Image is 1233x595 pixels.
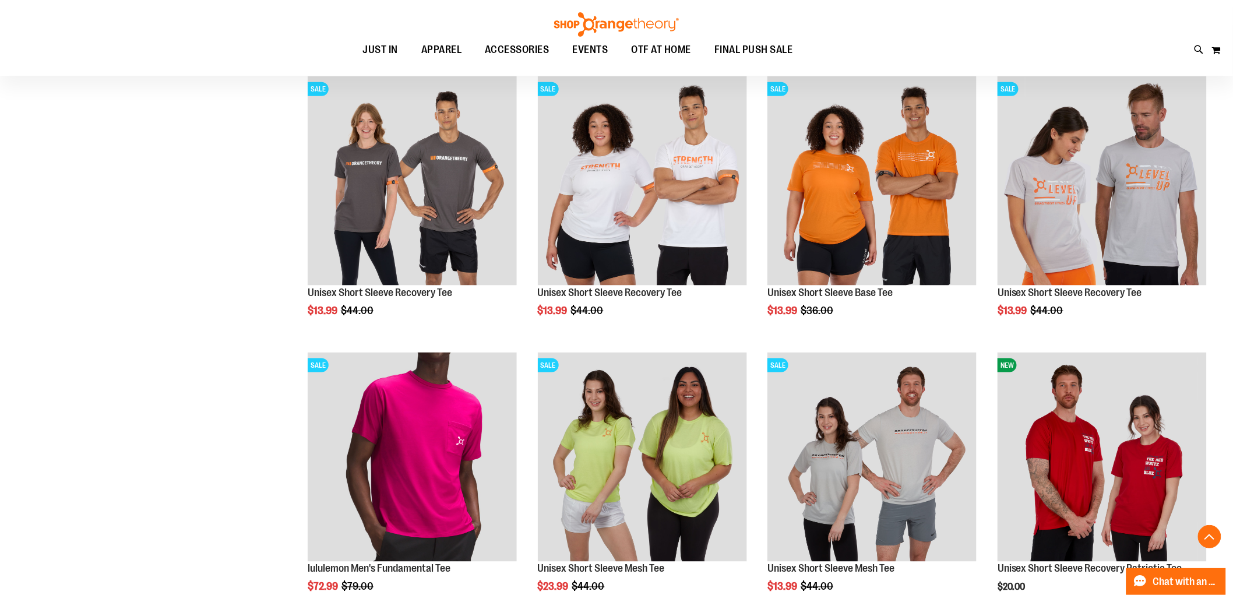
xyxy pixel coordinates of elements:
[767,358,788,372] span: SALE
[767,287,893,298] a: Unisex Short Sleeve Base Tee
[620,37,703,64] a: OTF AT HOME
[1031,305,1065,316] span: $44.00
[538,581,570,593] span: $23.99
[998,353,1207,564] a: Product image for Unisex Short Sleeve Recovery Patriotic TeeNEW
[538,76,747,287] a: Product image for Unisex Short Sleeve Recovery TeeSALE
[362,37,398,63] span: JUST IN
[308,353,517,562] img: OTF lululemon Mens The Fundamental T Wild Berry
[998,76,1207,287] a: Product image for Unisex Short Sleeve Recovery TeeSALE
[571,305,605,316] span: $44.00
[767,581,799,593] span: $13.99
[998,358,1017,372] span: NEW
[538,82,559,96] span: SALE
[801,581,835,593] span: $44.00
[308,305,339,316] span: $13.99
[351,37,410,64] a: JUST IN
[998,82,1019,96] span: SALE
[532,71,753,346] div: product
[767,76,977,286] img: Product image for Unisex Short Sleeve Base Tee
[998,287,1142,298] a: Unisex Short Sleeve Recovery Tee
[998,353,1207,562] img: Product image for Unisex Short Sleeve Recovery Patriotic Tee
[308,581,340,593] span: $72.99
[998,582,1027,593] span: $20.00
[538,305,569,316] span: $13.99
[767,353,977,564] a: Product image for Unisex Short Sleeve Mesh TeeSALE
[308,76,517,287] a: Product image for Unisex Short Sleeve Recovery TeeSALE
[632,37,692,63] span: OTF AT HOME
[485,37,549,63] span: ACCESSORIES
[341,581,375,593] span: $79.00
[703,37,805,64] a: FINAL PUSH SALE
[308,287,452,298] a: Unisex Short Sleeve Recovery Tee
[308,358,329,372] span: SALE
[767,82,788,96] span: SALE
[762,71,982,346] div: product
[573,37,608,63] span: EVENTS
[998,563,1182,575] a: Unisex Short Sleeve Recovery Patriotic Tee
[538,358,559,372] span: SALE
[538,76,747,286] img: Product image for Unisex Short Sleeve Recovery Tee
[1198,525,1221,548] button: Back To Top
[1153,576,1219,587] span: Chat with an Expert
[538,563,665,575] a: Unisex Short Sleeve Mesh Tee
[767,353,977,562] img: Product image for Unisex Short Sleeve Mesh Tee
[308,563,450,575] a: lululemon Men's Fundamental Tee
[767,563,894,575] a: Unisex Short Sleeve Mesh Tee
[421,37,462,63] span: APPAREL
[801,305,835,316] span: $36.00
[308,353,517,564] a: OTF lululemon Mens The Fundamental T Wild BerrySALE
[341,305,375,316] span: $44.00
[767,76,977,287] a: Product image for Unisex Short Sleeve Base TeeSALE
[410,37,474,63] a: APPAREL
[992,71,1213,346] div: product
[473,37,561,64] a: ACCESSORIES
[538,287,682,298] a: Unisex Short Sleeve Recovery Tee
[538,353,747,564] a: Product image for Unisex Short Sleeve Mesh TeeSALE
[998,76,1207,286] img: Product image for Unisex Short Sleeve Recovery Tee
[1126,568,1227,595] button: Chat with an Expert
[561,37,620,64] a: EVENTS
[998,305,1029,316] span: $13.99
[552,12,681,37] img: Shop Orangetheory
[538,353,747,562] img: Product image for Unisex Short Sleeve Mesh Tee
[308,82,329,96] span: SALE
[767,305,799,316] span: $13.99
[302,71,523,346] div: product
[308,76,517,286] img: Product image for Unisex Short Sleeve Recovery Tee
[714,37,793,63] span: FINAL PUSH SALE
[572,581,607,593] span: $44.00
